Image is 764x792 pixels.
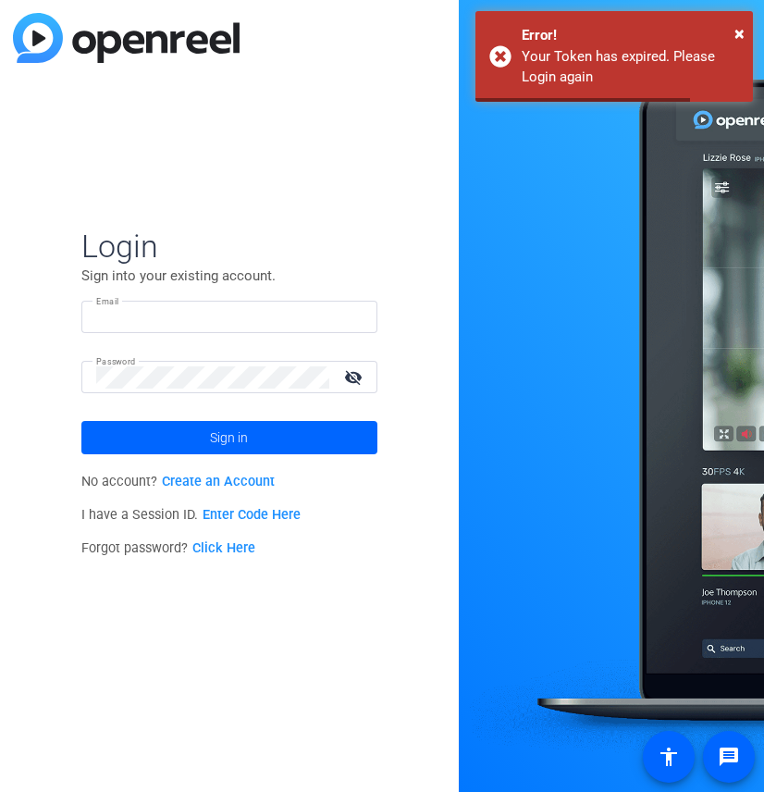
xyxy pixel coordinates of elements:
span: Login [81,227,377,266]
span: I have a Session ID. [81,507,301,523]
a: Enter Code Here [203,507,301,523]
button: Close [734,19,745,47]
button: Sign in [81,421,377,454]
mat-icon: message [718,746,740,768]
mat-icon: visibility_off [333,364,377,390]
img: blue-gradient.svg [13,13,240,63]
span: × [734,22,745,44]
span: Forgot password? [81,540,255,556]
div: Your Token has expired. Please Login again [522,46,739,88]
p: Sign into your existing account. [81,266,377,286]
a: Click Here [192,540,255,556]
mat-icon: accessibility [658,746,680,768]
input: Enter Email Address [96,306,363,328]
a: Create an Account [162,474,275,489]
div: Error! [522,25,739,46]
span: No account? [81,474,275,489]
mat-label: Password [96,356,136,366]
span: Sign in [210,415,248,461]
mat-label: Email [96,296,119,306]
